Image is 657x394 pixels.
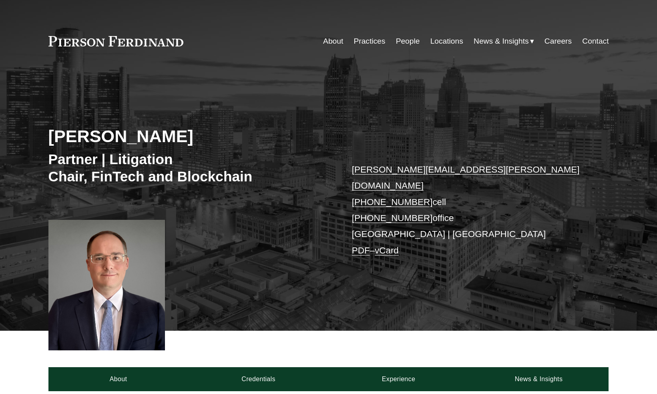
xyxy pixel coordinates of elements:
[189,367,329,391] a: Credentials
[352,245,370,255] a: PDF
[48,151,329,185] h3: Partner | Litigation Chair, FinTech and Blockchain
[323,34,343,49] a: About
[582,34,609,49] a: Contact
[468,367,609,391] a: News & Insights
[352,162,585,259] p: cell office [GEOGRAPHIC_DATA] | [GEOGRAPHIC_DATA] –
[544,34,572,49] a: Careers
[354,34,385,49] a: Practices
[48,126,329,147] h2: [PERSON_NAME]
[48,367,189,391] a: About
[352,165,580,191] a: [PERSON_NAME][EMAIL_ADDRESS][PERSON_NAME][DOMAIN_NAME]
[474,34,529,48] span: News & Insights
[352,197,433,207] a: [PHONE_NUMBER]
[375,245,399,255] a: vCard
[430,34,463,49] a: Locations
[329,367,469,391] a: Experience
[474,34,534,49] a: folder dropdown
[396,34,420,49] a: People
[352,213,433,223] a: [PHONE_NUMBER]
